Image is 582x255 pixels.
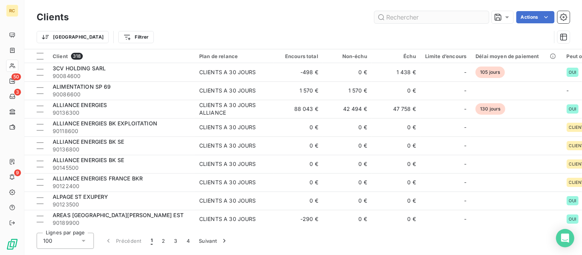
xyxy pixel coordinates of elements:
[182,233,194,249] button: 4
[556,229,574,247] div: Open Intercom Messenger
[464,179,466,186] span: -
[274,63,323,81] td: -498 €
[372,63,421,81] td: 1 438 €
[476,53,557,59] div: Délai moyen de paiement
[53,65,106,71] span: 3CV HOLDING SARL
[274,155,323,173] td: 0 €
[118,31,153,43] button: Filtrer
[274,81,323,100] td: 1 570 €
[323,63,372,81] td: 0 €
[323,81,372,100] td: 1 570 €
[199,68,256,76] div: CLIENTS A 30 JOURS
[6,238,18,250] img: Logo LeanPay
[372,155,421,173] td: 0 €
[323,136,372,155] td: 0 €
[100,233,146,249] button: Précédent
[569,217,576,221] span: OUI
[323,173,372,192] td: 0 €
[476,67,505,78] span: 105 jours
[323,155,372,173] td: 0 €
[274,192,323,210] td: 0 €
[53,157,124,163] span: ALLIANCE ENERGIES BK SE
[374,11,489,23] input: Rechercher
[274,173,323,192] td: 0 €
[569,70,576,75] span: OUI
[6,5,18,17] div: RC
[274,136,323,155] td: 0 €
[53,127,190,135] span: 90118600
[327,53,367,59] div: Non-échu
[372,173,421,192] td: 0 €
[376,53,416,59] div: Échu
[199,101,269,117] div: CLIENTS A 30 JOURS ALLIANCE
[569,107,576,111] span: OUI
[199,142,256,149] div: CLIENTS A 30 JOURS
[199,123,256,131] div: CLIENTS A 30 JOURS
[372,81,421,100] td: 0 €
[151,237,153,245] span: 1
[274,100,323,118] td: 88 043 €
[199,160,256,168] div: CLIENTS A 30 JOURS
[323,192,372,210] td: 0 €
[14,89,21,96] span: 3
[464,87,466,94] span: -
[53,201,190,208] span: 90123500
[567,87,569,94] span: -
[53,120,157,127] span: ALLIANCE ENERGIES BK EXPLOITATION
[372,210,421,228] td: 0 €
[53,175,143,182] span: ALLIANCE ENERGIES FRANCE BKR
[53,91,190,98] span: 90086600
[516,11,555,23] button: Actions
[569,198,576,203] span: OUI
[464,197,466,205] span: -
[53,146,190,153] span: 90136800
[146,233,157,249] button: 1
[37,10,69,24] h3: Clients
[6,75,18,87] a: 50
[464,160,466,168] span: -
[274,210,323,228] td: -290 €
[476,103,505,115] span: 130 jours
[199,197,256,205] div: CLIENTS A 30 JOURS
[53,102,107,108] span: ALLIANCE ENERGIES
[53,138,124,145] span: ALLIANCE ENERGIES BK SE
[464,105,466,113] span: -
[199,87,256,94] div: CLIENTS A 30 JOURS
[425,53,466,59] div: Limite d’encours
[170,233,182,249] button: 3
[194,233,233,249] button: Suivant
[157,233,169,249] button: 2
[464,123,466,131] span: -
[43,237,52,245] span: 100
[53,72,190,80] span: 90084600
[71,53,83,60] span: 318
[464,68,466,76] span: -
[53,219,190,227] span: 90189900
[199,215,256,223] div: CLIENTS A 30 JOURS
[372,192,421,210] td: 0 €
[53,164,190,172] span: 90145500
[464,215,466,223] span: -
[53,193,108,200] span: ALPAGE ST EXUPERY
[6,90,18,102] a: 3
[53,53,68,59] span: Client
[372,136,421,155] td: 0 €
[53,182,190,190] span: 90122400
[372,118,421,136] td: 0 €
[279,53,318,59] div: Encours total
[37,31,109,43] button: [GEOGRAPHIC_DATA]
[464,142,466,149] span: -
[11,73,21,80] span: 50
[14,169,21,176] span: 9
[323,100,372,118] td: 42 494 €
[323,210,372,228] td: 0 €
[53,109,190,117] span: 90136300
[323,118,372,136] td: 0 €
[53,212,184,218] span: AREAS [GEOGRAPHIC_DATA][PERSON_NAME] EST
[372,100,421,118] td: 47 758 €
[199,179,256,186] div: CLIENTS A 30 JOURS
[274,118,323,136] td: 0 €
[53,83,111,90] span: ALIMENTATION SP 69
[199,53,269,59] div: Plan de relance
